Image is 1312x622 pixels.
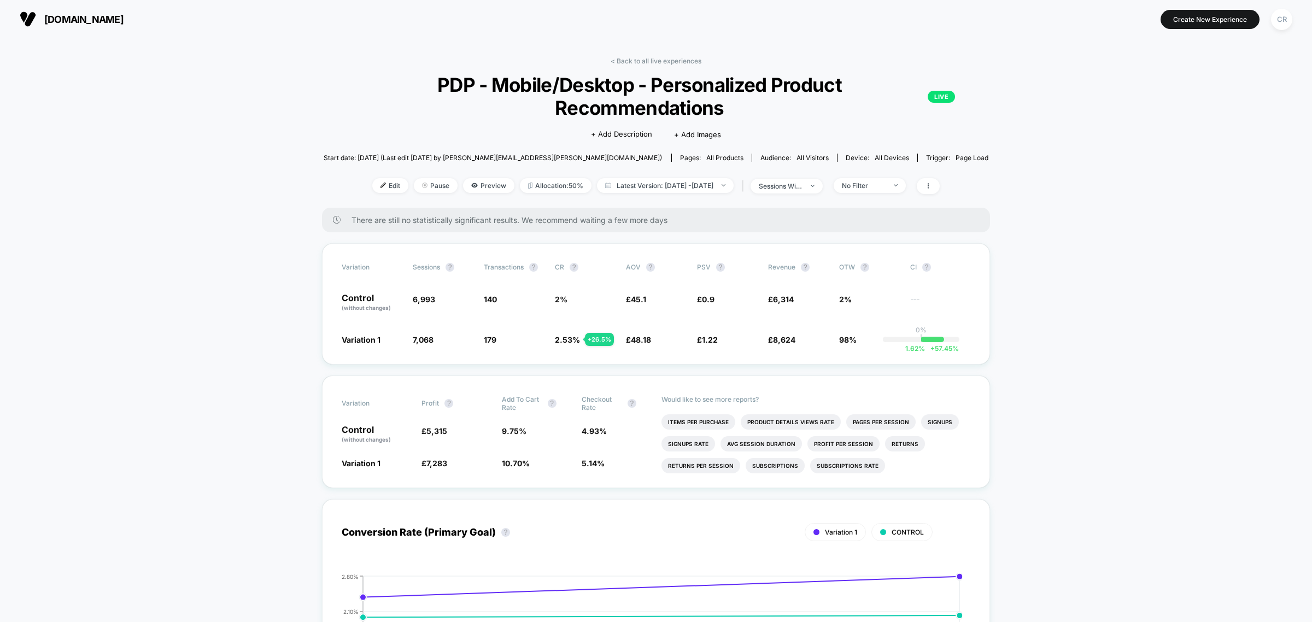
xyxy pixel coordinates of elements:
button: ? [716,263,725,272]
div: CR [1271,9,1292,30]
span: Variation 1 [825,528,857,536]
span: £ [768,295,794,304]
span: CI [910,263,970,272]
span: 7,283 [426,459,447,468]
img: end [422,183,427,188]
button: ? [446,263,454,272]
span: 6,314 [773,295,794,304]
span: £ [626,335,651,344]
button: ? [922,263,931,272]
span: 0.9 [702,295,714,304]
span: All Visitors [796,154,829,162]
span: 5.14 % [582,459,605,468]
li: Signups [921,414,959,430]
button: [DOMAIN_NAME] [16,10,127,28]
span: 140 [484,295,497,304]
img: end [722,184,725,186]
span: Sessions [413,263,440,271]
div: sessions with impression [759,182,803,190]
button: ? [646,263,655,272]
button: ? [529,263,538,272]
span: 8,624 [773,335,795,344]
button: ? [801,263,810,272]
button: ? [570,263,578,272]
span: 2.53 % [555,335,580,344]
span: (without changes) [342,436,391,443]
span: 7,068 [413,335,434,344]
span: | [739,178,751,194]
li: Pages Per Session [846,414,916,430]
span: PSV [697,263,711,271]
span: 179 [484,335,496,344]
button: ? [444,399,453,408]
button: Create New Experience [1161,10,1260,29]
span: CR [555,263,564,271]
span: + [930,344,935,353]
span: Start date: [DATE] (Last edit [DATE] by [PERSON_NAME][EMAIL_ADDRESS][PERSON_NAME][DOMAIN_NAME]) [324,154,662,162]
span: Edit [372,178,408,193]
p: Control [342,294,402,312]
div: Audience: [760,154,829,162]
tspan: 2.10% [343,608,359,614]
li: Signups Rate [661,436,715,451]
span: Checkout Rate [582,395,622,412]
span: 10.70 % [502,459,530,468]
span: + Add Images [674,130,721,139]
img: Visually logo [20,11,36,27]
span: OTW [839,263,899,272]
span: AOV [626,263,641,271]
span: Page Load [956,154,988,162]
span: 4.93 % [582,426,607,436]
span: Variation [342,263,402,272]
li: Profit Per Session [807,436,880,451]
span: £ [421,426,447,436]
img: end [894,184,898,186]
span: Variation 1 [342,459,380,468]
span: 9.75 % [502,426,526,436]
li: Subscriptions [746,458,805,473]
span: all products [706,154,743,162]
span: 2% [839,295,852,304]
span: 5,315 [426,426,447,436]
p: 0% [916,326,927,334]
span: 45.1 [631,295,646,304]
p: LIVE [928,91,955,103]
p: | [920,334,922,342]
img: edit [380,183,386,188]
button: ? [548,399,557,408]
span: [DOMAIN_NAME] [44,14,124,25]
span: £ [768,335,795,344]
span: Variation 1 [342,335,380,344]
span: £ [697,295,714,304]
span: 57.45 % [925,344,959,353]
span: £ [421,459,447,468]
span: 2 % [555,295,567,304]
li: Avg Session Duration [721,436,802,451]
span: Preview [463,178,514,193]
span: 98% [839,335,857,344]
button: ? [860,263,869,272]
span: There are still no statistically significant results. We recommend waiting a few more days [352,215,968,225]
button: ? [501,528,510,537]
span: CONTROL [892,528,924,536]
a: < Back to all live experiences [611,57,701,65]
p: Would like to see more reports? [661,395,970,403]
span: 48.18 [631,335,651,344]
span: Allocation: 50% [520,178,591,193]
li: Product Details Views Rate [741,414,841,430]
span: (without changes) [342,304,391,311]
span: Variation [342,395,402,412]
li: Items Per Purchase [661,414,735,430]
span: 1.62 % [905,344,925,353]
span: PDP - Mobile/Desktop - Personalized Product Recommendations [357,73,956,119]
img: rebalance [528,183,532,189]
img: end [811,185,815,187]
span: --- [910,296,970,312]
div: No Filter [842,181,886,190]
div: Pages: [680,154,743,162]
span: Transactions [484,263,524,271]
div: Trigger: [926,154,988,162]
tspan: 2.80% [342,573,359,579]
span: + Add Description [591,129,652,140]
span: all devices [875,154,909,162]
